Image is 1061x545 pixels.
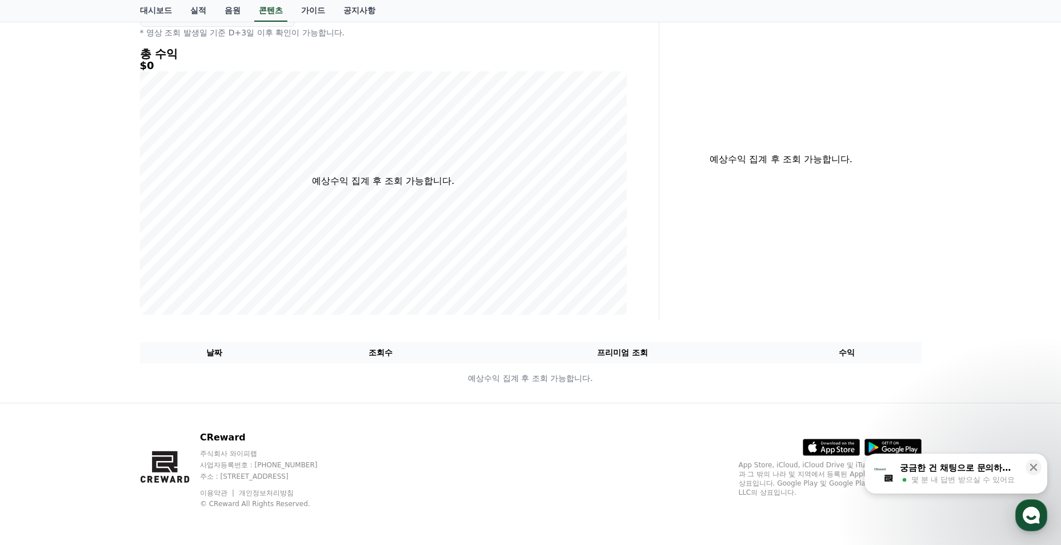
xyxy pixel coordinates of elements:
p: CReward [200,431,339,444]
p: © CReward All Rights Reserved. [200,499,339,508]
a: 개인정보처리방침 [239,489,294,497]
th: 프리미엄 조회 [473,342,772,363]
a: 설정 [147,362,219,391]
span: 설정 [177,379,190,388]
p: 주식회사 와이피랩 [200,449,339,458]
p: 예상수익 집계 후 조회 가능합니다. [312,174,454,188]
a: 홈 [3,362,75,391]
h5: $0 [140,60,627,71]
th: 수익 [772,342,922,363]
p: 예상수익 집계 후 조회 가능합니다. [141,372,921,384]
th: 조회수 [289,342,472,363]
h4: 총 수익 [140,47,627,60]
p: * 영상 조회 발생일 기준 D+3일 이후 확인이 가능합니다. [140,27,627,38]
p: 사업자등록번호 : [PHONE_NUMBER] [200,460,339,470]
p: 예상수익 집계 후 조회 가능합니다. [668,153,894,166]
p: 주소 : [STREET_ADDRESS] [200,472,339,481]
a: 이용약관 [200,489,236,497]
th: 날짜 [140,342,289,363]
a: 대화 [75,362,147,391]
span: 대화 [105,380,118,389]
p: App Store, iCloud, iCloud Drive 및 iTunes Store는 미국과 그 밖의 나라 및 지역에서 등록된 Apple Inc.의 서비스 상표입니다. Goo... [739,460,922,497]
span: 홈 [36,379,43,388]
